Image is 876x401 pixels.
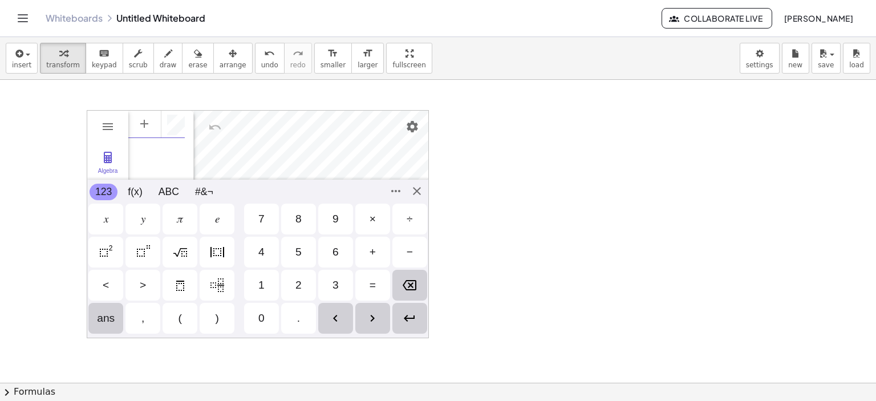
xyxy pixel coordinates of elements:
button: Settings [402,116,423,137]
canvas: Graphics View 1 [194,111,428,338]
i: undo [264,47,275,60]
div: 9 [318,204,353,234]
div: recurring decimal [163,270,197,301]
div: Graphing Calculator [87,110,429,338]
span: insert [12,61,31,69]
i: format_size [327,47,338,60]
div: ) [216,311,219,325]
button: transform [40,43,86,74]
div: Algebra [128,110,185,244]
span: transform [46,61,80,69]
button: arrange [213,43,253,74]
div: 𝜋 [163,204,197,234]
img: recurring decimal [173,278,187,292]
span: scrub [129,61,148,69]
div: ans [97,311,115,325]
div: − [407,245,413,259]
div: > [140,278,146,292]
span: erase [188,61,207,69]
button: scrub [123,43,154,74]
div: 3 [318,270,353,301]
button: redoredo [284,43,312,74]
div: 7 [244,204,279,234]
div: 𝑥 [88,204,123,234]
div: 4 [258,245,265,259]
div: < [88,270,123,301]
div: < [103,278,109,292]
div: 𝑒 [215,212,220,226]
div: Squared [88,237,123,268]
button: Toggle navigation [14,9,32,27]
span: new [788,61,802,69]
img: Backspace [403,278,416,292]
div: × [370,212,376,226]
div: 0 [244,303,279,334]
button: Add Item [131,110,158,137]
div: Power [125,237,160,268]
span: arrange [220,61,246,69]
div: 9 [332,212,339,226]
div: ÷ [392,204,427,234]
div: 1 [258,278,265,292]
div: Square Root [163,237,197,268]
div: 8 [281,204,316,234]
div: mixed number [200,270,234,301]
div: 1 [244,270,279,301]
button: new [782,43,809,74]
i: keyboard [99,47,109,60]
button: ABC [153,184,185,200]
div: Absolute Value [200,237,234,268]
div: Left Arrow [318,303,353,334]
i: redo [293,47,303,60]
span: [PERSON_NAME] [784,13,853,23]
div: > [125,270,160,301]
div: 2 [281,270,316,301]
div: . [281,303,316,334]
button: Close [408,182,426,200]
div: 2 [295,278,302,292]
span: keypad [92,61,117,69]
button: 123 [90,184,117,200]
img: mixed number [210,278,224,292]
button: Commands [387,182,405,200]
button: undoundo [255,43,285,74]
div: 4 [244,237,279,268]
div: 𝑥 [104,212,108,226]
div: × [355,204,390,234]
img: Squared [99,245,113,259]
img: Left Arrow [328,311,342,325]
div: Enter [392,303,427,334]
div: Right Arrow [355,303,390,334]
button: f(x) [122,184,148,200]
span: settings [746,61,773,69]
div: 3 [332,278,339,292]
button: draw [153,43,183,74]
img: Absolute Value [210,245,224,259]
span: fullscreen [392,61,425,69]
div: 𝑒 [200,204,234,234]
button: save [812,43,841,74]
button: keyboardkeypad [86,43,123,74]
div: ( [179,311,182,325]
div: + [370,245,376,259]
button: Undo [205,117,225,137]
button: [PERSON_NAME] [774,8,862,29]
div: 8 [295,212,302,226]
div: . [297,311,300,325]
button: insert [6,43,38,74]
span: smaller [321,61,346,69]
button: format_sizesmaller [314,43,352,74]
div: 6 [332,245,339,259]
div: ÷ [407,212,413,226]
button: fullscreen [386,43,432,74]
span: redo [290,61,306,69]
div: , [125,303,160,334]
div: Backspace [392,270,427,301]
i: format_size [362,47,373,60]
button: Collaborate Live [662,8,772,29]
div: = [355,270,390,301]
a: Whiteboards [46,13,103,24]
img: Main Menu [101,120,115,133]
div: ) [200,303,234,334]
div: , [141,311,144,325]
